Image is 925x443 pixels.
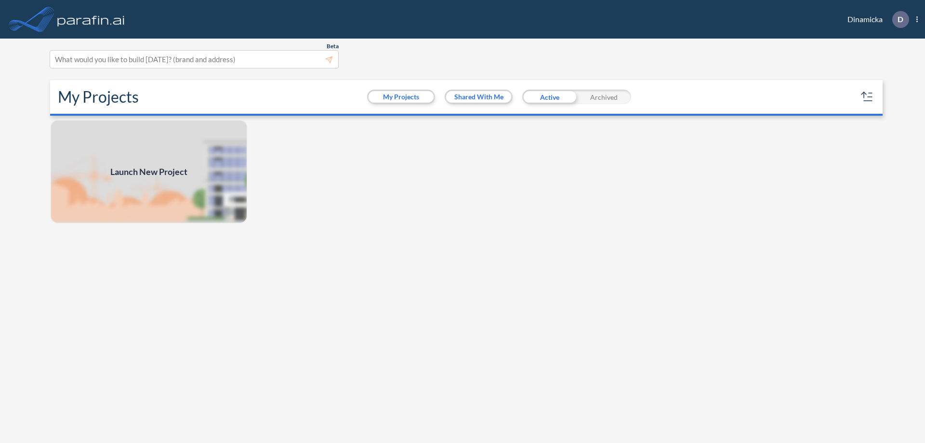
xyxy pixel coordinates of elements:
[577,90,631,104] div: Archived
[50,120,248,224] a: Launch New Project
[55,10,127,29] img: logo
[110,165,187,178] span: Launch New Project
[50,120,248,224] img: add
[327,42,339,50] span: Beta
[833,11,918,28] div: Dinamicka
[446,91,511,103] button: Shared With Me
[369,91,434,103] button: My Projects
[58,88,139,106] h2: My Projects
[898,15,903,24] p: D
[522,90,577,104] div: Active
[859,89,875,105] button: sort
